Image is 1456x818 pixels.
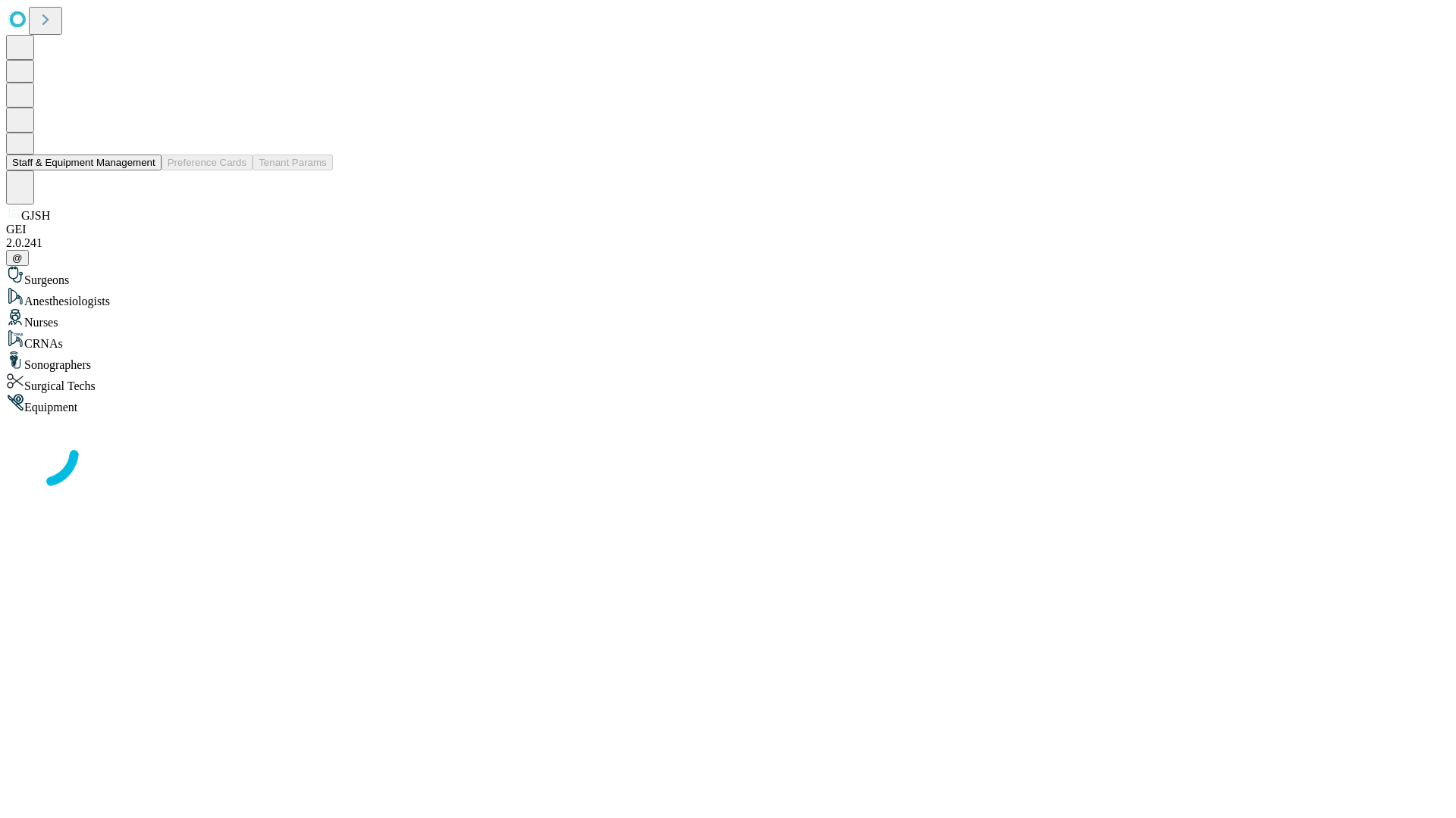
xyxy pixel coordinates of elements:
[6,250,29,266] button: @
[12,252,23,264] span: @
[6,372,1450,393] div: Surgical Techs
[162,155,253,170] button: Preference Cards
[6,393,1450,414] div: Equipment
[21,209,50,222] span: GJSH
[6,351,1450,372] div: Sonographers
[6,266,1450,287] div: Surgeons
[6,287,1450,308] div: Anesthesiologists
[6,155,162,170] button: Staff & Equipment Management
[6,329,1450,351] div: CRNAs
[253,155,333,170] button: Tenant Params
[6,308,1450,329] div: Nurses
[6,223,1450,236] div: GEI
[6,236,1450,250] div: 2.0.241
